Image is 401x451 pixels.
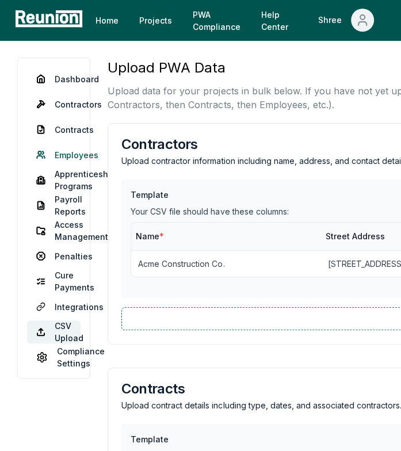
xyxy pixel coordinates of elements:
[184,9,250,32] a: PWA Compliance
[27,93,81,116] a: Contractors
[27,346,81,369] a: Compliance Settings
[130,9,181,32] a: Projects
[27,244,81,267] a: Penalties
[131,250,320,277] td: Acme Construction Co.
[27,295,81,318] a: Integrations
[318,9,346,32] div: Shree
[27,143,81,166] a: Employees
[309,9,383,32] button: Shree
[325,231,384,241] span: Street Address
[136,231,164,241] span: Name
[27,194,81,217] a: Payroll Reports
[27,67,81,90] a: Dashboard
[86,9,128,32] a: Home
[27,219,81,242] a: Access Management
[252,9,297,32] a: Help Center
[86,9,392,32] nav: Main
[27,320,81,343] a: CSV Upload
[27,270,81,293] a: Cure Payments
[27,118,81,141] a: Contracts
[27,169,81,192] a: Apprenticeship Programs
[121,382,401,396] h3: Contracts
[121,399,401,411] p: Upload contract details including type, dates, and associated contractors.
